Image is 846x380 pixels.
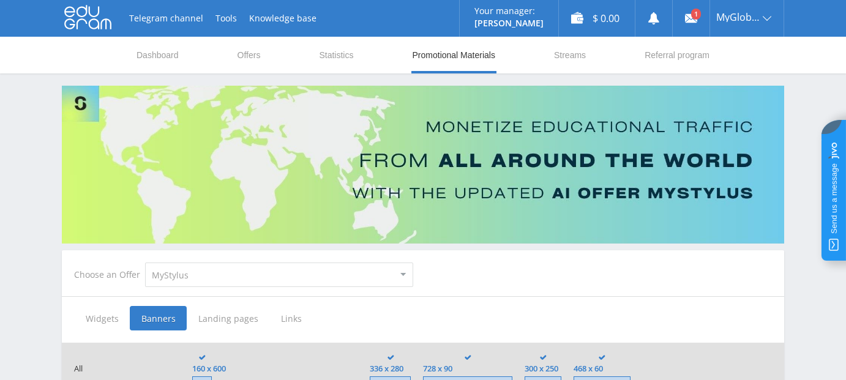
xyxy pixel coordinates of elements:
a: Referral program [643,37,711,73]
span: 300 x 250 [525,364,561,373]
span: 728 x 90 [423,364,512,373]
span: Widgets [74,306,130,330]
a: Offers [236,37,262,73]
a: Dashboard [135,37,180,73]
a: Streams [553,37,587,73]
span: Landing pages [187,306,269,330]
img: Banner [62,86,784,244]
span: 468 x 60 [574,364,631,373]
span: Links [269,306,313,330]
div: Choose an Offer [74,270,145,280]
span: MyGlobAD [716,12,759,22]
a: Statistics [318,37,354,73]
span: 336 x 280 [370,364,411,373]
p: [PERSON_NAME] [474,18,544,28]
span: 160 x 600 [192,364,226,373]
span: Banners [130,306,187,330]
span: All [74,364,168,373]
a: Promotional Materials [411,37,496,73]
p: Your manager: [474,6,544,16]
